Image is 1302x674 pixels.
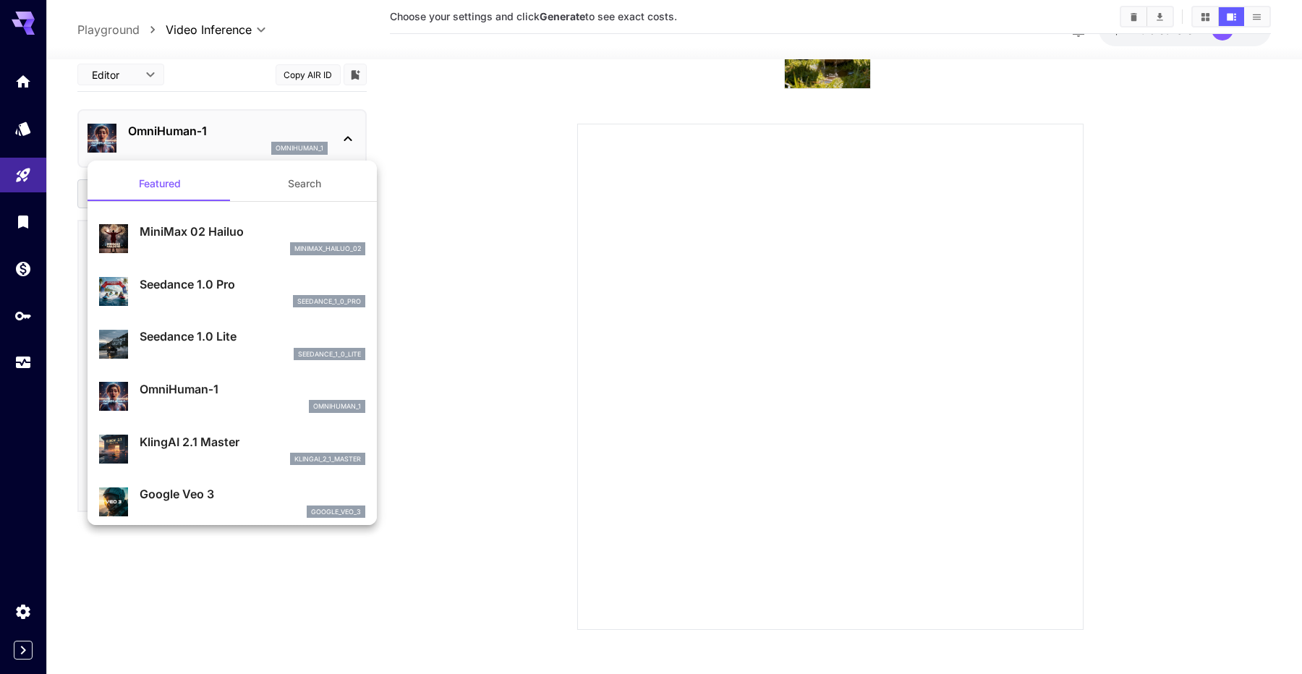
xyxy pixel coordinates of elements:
[99,375,365,419] div: OmniHuman‑1omnihuman_1
[313,401,361,411] p: omnihuman_1
[140,223,365,240] p: MiniMax 02 Hailuo
[140,433,365,451] p: KlingAI 2.1 Master
[99,479,365,524] div: Google Veo 3google_veo_3
[140,485,365,503] p: Google Veo 3
[140,380,365,398] p: OmniHuman‑1
[297,297,361,307] p: seedance_1_0_pro
[140,276,365,293] p: Seedance 1.0 Pro
[298,349,361,359] p: seedance_1_0_lite
[294,244,361,254] p: minimax_hailuo_02
[99,217,365,261] div: MiniMax 02 Hailuominimax_hailuo_02
[99,322,365,366] div: Seedance 1.0 Liteseedance_1_0_lite
[140,328,365,345] p: Seedance 1.0 Lite
[99,270,365,314] div: Seedance 1.0 Proseedance_1_0_pro
[88,166,232,201] button: Featured
[99,427,365,472] div: KlingAI 2.1 Masterklingai_2_1_master
[232,166,377,201] button: Search
[294,454,361,464] p: klingai_2_1_master
[311,507,361,517] p: google_veo_3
